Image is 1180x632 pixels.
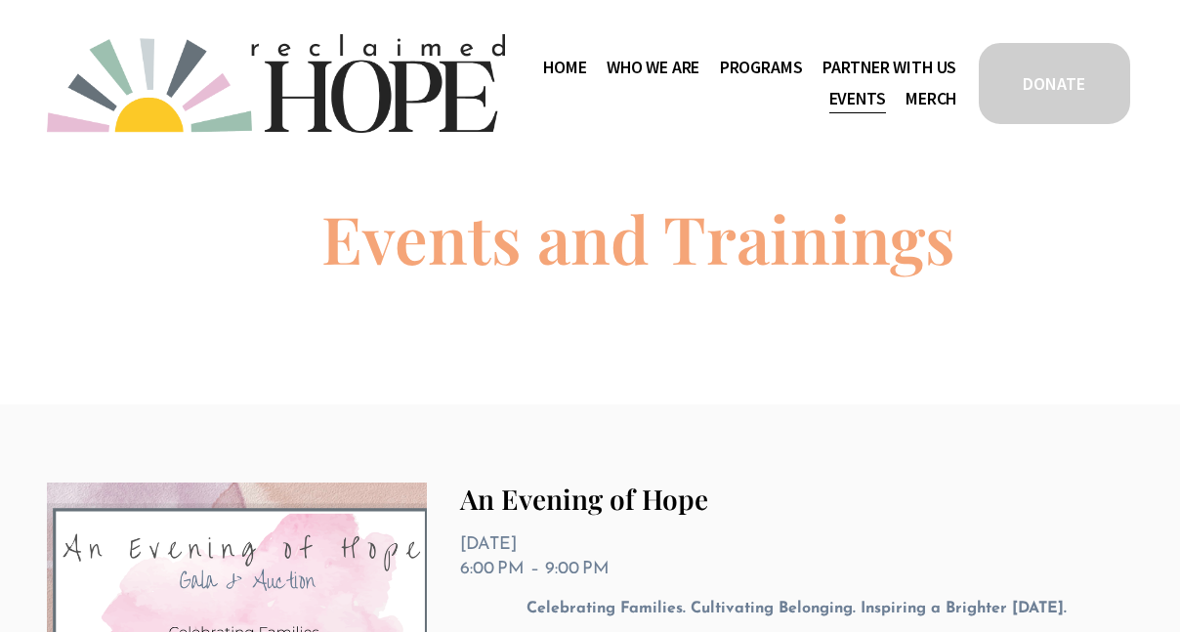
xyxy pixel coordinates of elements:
[460,536,517,553] time: [DATE]
[976,40,1133,127] a: DONATE
[321,206,955,272] h1: Events and Trainings
[460,481,708,517] a: An Evening of Hope
[460,561,525,577] time: 6:00 PM
[720,52,803,83] a: folder dropdown
[822,54,956,82] span: Partner With Us
[607,54,699,82] span: Who We Are
[906,84,956,115] a: Merch
[545,561,610,577] time: 9:00 PM
[527,601,1067,616] strong: Celebrating Families. Cultivating Belonging. Inspiring a Brighter [DATE].
[47,34,505,133] img: Reclaimed Hope Initiative
[822,52,956,83] a: folder dropdown
[829,84,886,115] a: Events
[720,54,803,82] span: Programs
[543,52,586,83] a: Home
[607,52,699,83] a: folder dropdown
